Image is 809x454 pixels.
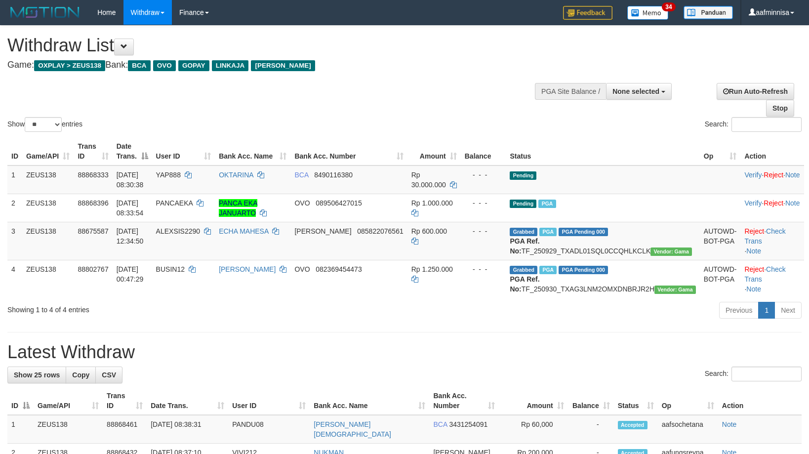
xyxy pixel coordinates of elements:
a: Reject [744,265,764,273]
span: YAP888 [156,171,181,179]
td: 3 [7,222,22,260]
div: - - - [465,226,502,236]
b: PGA Ref. No: [510,275,539,293]
span: Rp 600.000 [411,227,447,235]
h1: Latest Withdraw [7,342,802,362]
span: Marked by aaftanly [538,200,556,208]
span: PGA Pending [559,266,608,274]
a: Note [746,285,761,293]
div: PGA Site Balance / [535,83,606,100]
span: Copy [72,371,89,379]
td: ZEUS138 [22,222,74,260]
span: PANCAEKA [156,199,193,207]
th: Bank Acc. Name: activate to sort column ascending [310,387,429,415]
a: OKTARINA [219,171,253,179]
a: Reject [744,227,764,235]
a: Verify [744,171,762,179]
span: [DATE] 08:33:54 [117,199,144,217]
span: 88802767 [78,265,108,273]
span: 88868333 [78,171,108,179]
a: Verify [744,199,762,207]
td: ZEUS138 [22,260,74,298]
th: Game/API: activate to sort column ascending [34,387,103,415]
span: Copy 8490116380 to clipboard [314,171,353,179]
h1: Withdraw List [7,36,529,55]
a: ECHA MAHESA [219,227,268,235]
span: ALEXSIS2290 [156,227,201,235]
span: Vendor URL: https://trx31.1velocity.biz [654,286,696,294]
img: panduan.png [684,6,733,19]
span: BUSIN12 [156,265,185,273]
span: [DATE] 00:47:29 [117,265,144,283]
span: Accepted [618,421,647,429]
span: 88868396 [78,199,108,207]
span: Vendor URL: https://trx31.1velocity.biz [650,248,692,256]
td: AUTOWD-BOT-PGA [700,222,741,260]
th: Balance [461,137,506,165]
div: Showing 1 to 4 of 4 entries [7,301,330,315]
th: User ID: activate to sort column ascending [152,137,215,165]
th: ID: activate to sort column descending [7,387,34,415]
span: OVO [153,60,176,71]
td: ZEUS138 [22,165,74,194]
td: AUTOWD-BOT-PGA [700,260,741,298]
td: TF_250930_TXAG3LNM2OMXDNBRJR2H [506,260,699,298]
span: OXPLAY > ZEUS138 [34,60,105,71]
td: · · [740,222,804,260]
span: Rp 30.000.000 [411,171,446,189]
span: Grabbed [510,266,537,274]
a: Previous [719,302,759,319]
b: PGA Ref. No: [510,237,539,255]
span: CSV [102,371,116,379]
td: 2 [7,194,22,222]
span: Copy 089506427015 to clipboard [316,199,362,207]
button: None selected [606,83,672,100]
a: Note [785,199,800,207]
td: PANDU08 [228,415,310,444]
td: · · [740,194,804,222]
span: Pending [510,171,536,180]
select: Showentries [25,117,62,132]
span: [PERSON_NAME] [294,227,351,235]
th: Date Trans.: activate to sort column descending [113,137,152,165]
th: Bank Acc. Number: activate to sort column ascending [429,387,498,415]
th: Amount: activate to sort column ascending [407,137,461,165]
a: Reject [764,199,783,207]
td: Rp 60,000 [499,415,568,444]
td: TF_250929_TXADL01SQL0CCQHLKCLK [506,222,699,260]
span: None selected [612,87,659,95]
span: OVO [294,265,310,273]
input: Search: [731,367,802,381]
a: Reject [764,171,783,179]
span: BCA [294,171,308,179]
img: Feedback.jpg [563,6,612,20]
th: Action [718,387,802,415]
label: Show entries [7,117,82,132]
th: Trans ID: activate to sort column ascending [103,387,147,415]
span: 88675587 [78,227,108,235]
span: PGA Pending [559,228,608,236]
td: 1 [7,415,34,444]
td: ZEUS138 [22,194,74,222]
th: Op: activate to sort column ascending [658,387,718,415]
td: ZEUS138 [34,415,103,444]
span: Marked by aafpengsreynich [539,228,557,236]
a: PANCA EKA JANUARTO [219,199,257,217]
span: BCA [128,60,150,71]
span: Pending [510,200,536,208]
div: - - - [465,170,502,180]
span: GOPAY [178,60,209,71]
a: Note [746,247,761,255]
span: [PERSON_NAME] [251,60,315,71]
span: Copy 082369454473 to clipboard [316,265,362,273]
div: - - - [465,198,502,208]
span: Rp 1.000.000 [411,199,453,207]
th: Trans ID: activate to sort column ascending [74,137,112,165]
span: BCA [433,420,447,428]
th: Status [506,137,699,165]
a: CSV [95,367,122,383]
img: Button%20Memo.svg [627,6,669,20]
img: MOTION_logo.png [7,5,82,20]
a: Stop [766,100,794,117]
span: [DATE] 08:30:38 [117,171,144,189]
